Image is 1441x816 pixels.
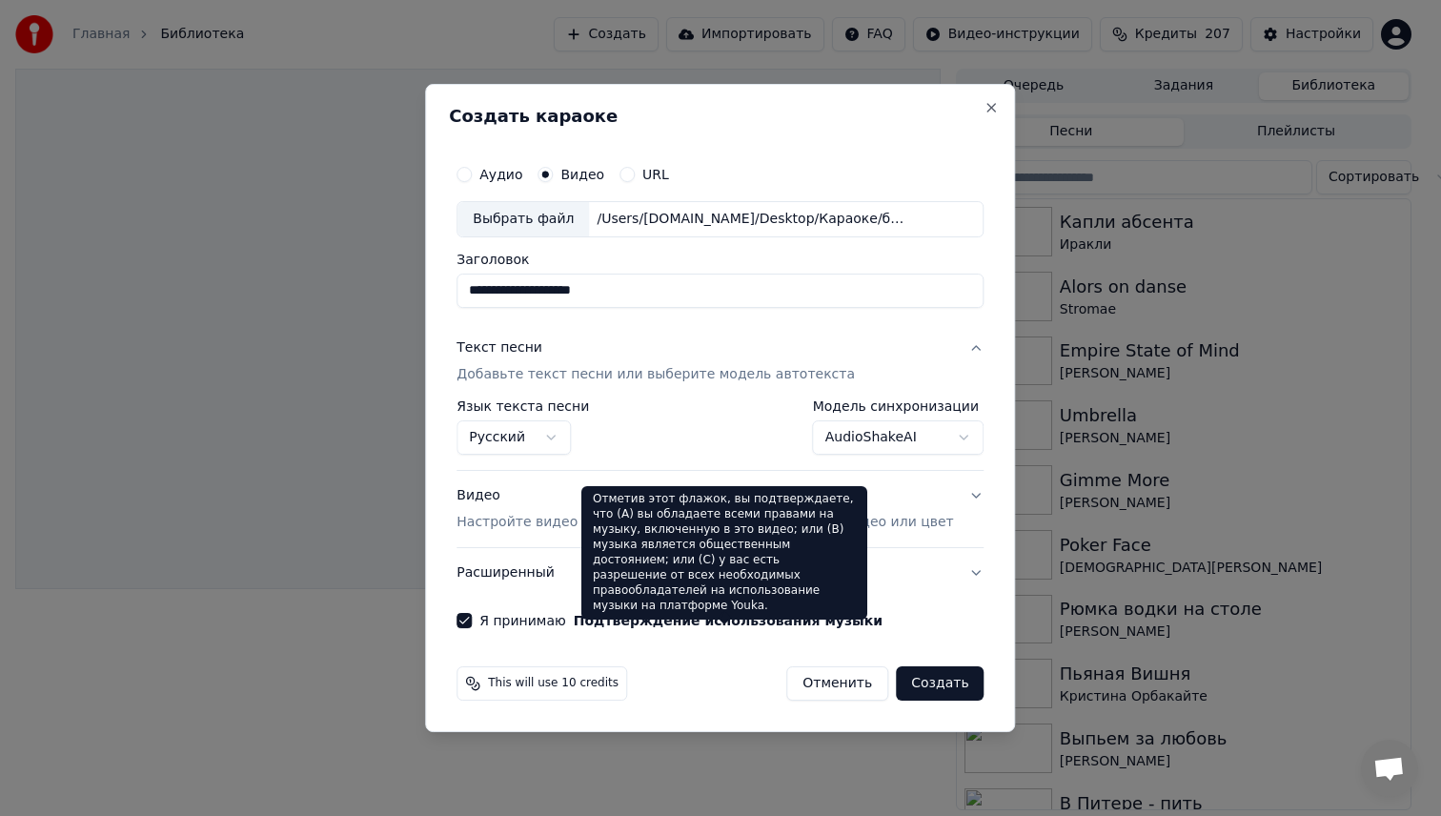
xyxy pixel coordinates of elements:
div: /Users/[DOMAIN_NAME]/Desktop/Караоке/битва сильнейших/1/1/Банда - Плачут небеса [[DOMAIN_NAME]].mp4 [589,210,913,229]
div: Текст песни [457,338,542,357]
label: Заголовок [457,253,984,266]
p: Настройте видео караоке: используйте изображение, видео или цвет [457,513,953,532]
label: Модель синхронизации [813,399,984,413]
div: Отметив этот флажок, вы подтверждаете, что (A) вы обладаете всеми правами на музыку, включенную в... [581,486,867,620]
div: Текст песниДобавьте текст песни или выберите модель автотекста [457,399,984,470]
div: Видео [457,486,953,532]
button: Создать [896,666,984,701]
button: Отменить [786,666,888,701]
label: Видео [560,168,604,181]
button: Текст песниДобавьте текст песни или выберите модель автотекста [457,323,984,399]
label: Язык текста песни [457,399,589,413]
label: Я принимаю [479,614,883,627]
label: Аудио [479,168,522,181]
button: Расширенный [457,548,984,598]
button: ВидеоНастройте видео караоке: используйте изображение, видео или цвет [457,471,984,547]
span: This will use 10 credits [488,676,619,691]
div: Выбрать файл [457,202,589,236]
button: Я принимаю [574,614,883,627]
label: URL [642,168,669,181]
p: Добавьте текст песни или выберите модель автотекста [457,365,855,384]
h2: Создать караоке [449,108,991,125]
